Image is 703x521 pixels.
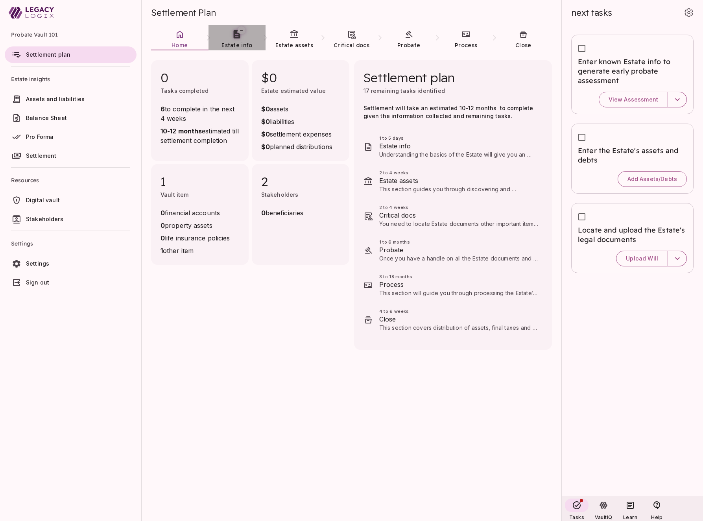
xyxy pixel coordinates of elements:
div: $0Estate estimated value$0assets$0liabilities$0settlement expenses$0planned distributions [252,60,349,161]
span: Sign out [26,279,49,286]
strong: 6 [161,105,165,113]
span: property assets [161,221,230,230]
span: Pro Forma [26,133,54,140]
div: 0Tasks completed6to complete in the next 4 weeks10-12 monthsestimated till settlement completion [151,60,249,161]
span: This section guides you through discovering and documenting the deceased's financial assets and l... [379,186,539,240]
span: Tasks [569,514,584,520]
span: Close [379,314,540,324]
span: Settlement Plan [151,7,216,18]
span: planned distributions [261,142,332,151]
a: Digital vault [5,192,137,209]
div: Enter the Estate's assets and debtsAdd Assets/Debts [571,124,694,194]
a: Stakeholders [5,211,137,227]
span: Estate assets [379,176,540,185]
strong: $0 [261,118,270,126]
div: 1Vault item0financial accounts0property assets0life insurance policies1other item [151,164,249,265]
span: 4 to 6 weeks [379,308,540,314]
span: $0 [261,70,340,85]
span: Enter known Estate info to generate early probate assessment [578,57,687,85]
span: Resources [11,171,130,190]
span: Once you have a handle on all the Estate documents and assets, you can make a final determination... [379,255,539,325]
span: Add Assets/Debts [627,176,677,183]
span: Tasks completed [161,87,209,94]
span: Settlement plan [26,51,70,58]
span: 2 to 4 weeks [379,170,540,176]
a: Balance Sheet [5,110,137,126]
span: Stakeholders [26,216,63,222]
span: 17 remaining tasks identified [363,87,445,94]
span: Settlement plan [363,70,455,85]
strong: $0 [261,130,270,138]
span: This section covers distribution of assets, final taxes and accounting, and how to wrap things up... [379,324,537,362]
span: Critical docs [334,42,369,49]
span: Help [651,514,662,520]
span: 2 [261,174,340,189]
span: Home [172,42,188,49]
span: other item [161,246,230,255]
a: Sign out [5,274,137,291]
span: 1 [161,174,239,189]
span: Close [515,42,531,49]
span: Stakeholders [261,191,299,198]
strong: 0 [261,209,266,217]
span: Estate info [221,42,252,49]
span: Settings [11,234,130,253]
span: Locate and upload the Estate's legal documents [578,225,687,244]
span: 1 to 6 months [379,239,540,245]
span: VaultIQ [595,514,612,520]
a: Pro Forma [5,129,137,145]
span: Settlement will take an estimated 10-12 months to complete given the information collected and re... [363,105,535,119]
span: Digital vault [26,197,60,203]
span: Vault item [161,191,189,198]
span: Assets and liabilities [26,96,85,102]
span: Estate estimated value [261,87,326,94]
strong: 0 [161,234,165,242]
span: estimated till settlement completion [161,126,239,145]
div: Locate and upload the Estate's legal documentsUpload Will [571,203,694,273]
strong: $0 [261,105,270,113]
strong: 10-12 months [161,127,202,135]
span: Settlement [26,152,57,159]
span: Estate assets [275,42,313,49]
span: 1 to 5 days [379,135,540,141]
span: Settings [26,260,49,267]
div: 2Stakeholders0beneficiaries [252,164,349,265]
span: next tasks [571,7,612,18]
span: Upload Will [626,255,658,262]
strong: 0 [161,222,165,229]
span: You need to locate Estate documents other important items to settle the Estate, such as insurance... [379,220,539,259]
a: Settlement [5,148,137,164]
a: Assets and liabilities [5,91,137,107]
span: Process [455,42,477,49]
button: Add Assets/Debts [618,171,687,187]
span: liabilities [261,117,332,126]
span: to complete in the next 4 weeks [161,104,239,123]
a: Settlement plan [5,46,137,63]
span: Probate [397,42,420,49]
span: Enter the Estate's assets and debts [578,146,687,165]
span: financial accounts [161,208,230,218]
div: 1 to 6 monthsProbateOnce you have a handle on all the Estate documents and assets, you can make a... [354,233,552,268]
span: Probate Vault 101 [11,25,130,44]
span: Learn [623,514,637,520]
div: 3 to 18 monthsProcessThis section will guide you through processing the Estate’s assets. Tasks re... [354,268,552,303]
button: View Assessment [599,92,668,107]
strong: $0 [261,143,270,151]
span: 3 to 18 months [379,273,540,280]
div: 4 to 6 weeksCloseThis section covers distribution of assets, final taxes and accounting, and how ... [354,303,552,337]
div: 2 to 4 weeksCritical docsYou need to locate Estate documents other important items to settle the ... [354,199,552,233]
div: Enter known Estate info to generate early probate assessmentView Assessment [571,35,694,114]
div: 1 to 5 daysEstate infoUnderstanding the basics of the Estate will give you an early perspective o... [354,129,552,164]
span: View Assessment [609,96,658,103]
span: Estate insights [11,70,130,89]
span: 0 [161,70,239,85]
p: Understanding the basics of the Estate will give you an early perspective on what’s in store for ... [379,151,540,159]
a: Settings [5,255,137,272]
span: settlement expenses [261,129,332,139]
span: Critical docs [379,211,540,220]
span: assets [261,104,332,114]
div: 2 to 4 weeksEstate assetsThis section guides you through discovering and documenting the deceased... [354,164,552,199]
button: Upload Will [616,251,668,266]
strong: 0 [161,209,165,217]
span: 2 to 4 weeks [379,204,540,211]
